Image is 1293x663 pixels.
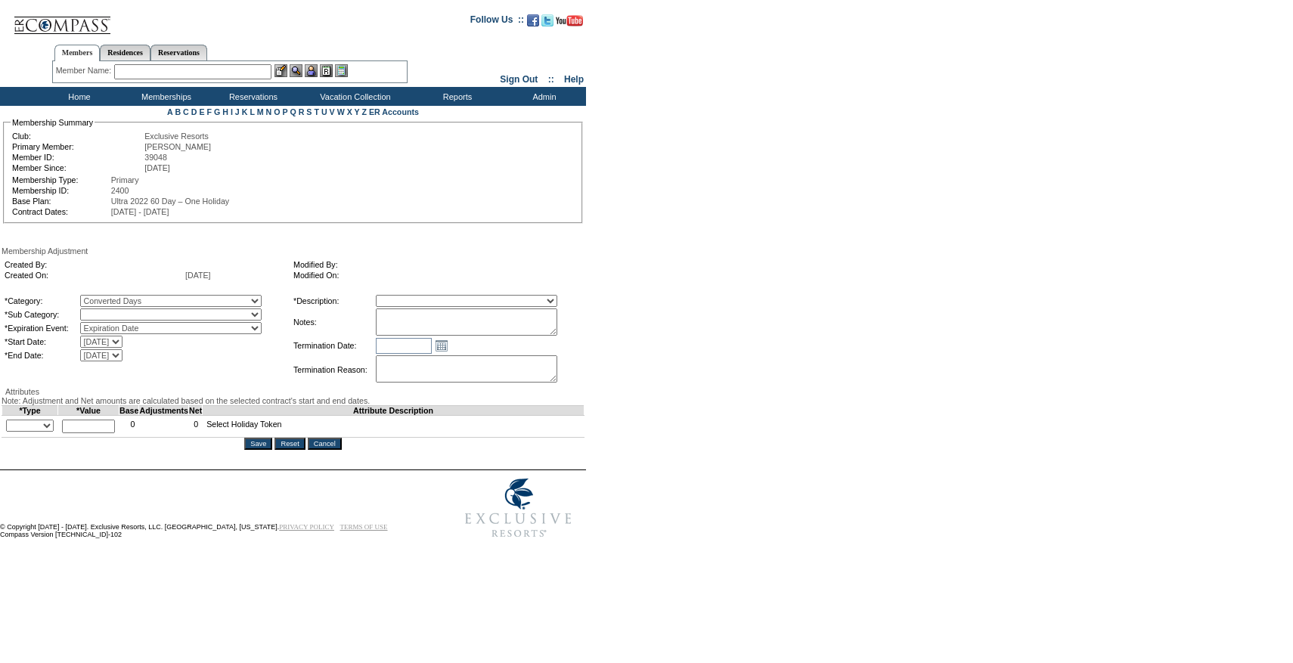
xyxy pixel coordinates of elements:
[299,107,305,116] a: R
[175,107,181,116] a: B
[499,87,586,106] td: Admin
[335,64,348,77] img: b_calculator.gif
[274,64,287,77] img: b_edit.gif
[321,107,327,116] a: U
[13,4,111,35] img: Compass Home
[541,19,553,28] a: Follow us on Twitter
[320,64,333,77] img: Reservations
[12,132,143,141] td: Club:
[11,118,95,127] legend: Membership Summary
[340,523,388,531] a: TERMS OF USE
[231,107,233,116] a: I
[293,260,576,269] td: Modified By:
[139,406,189,416] td: Adjustments
[167,107,172,116] a: A
[189,406,203,416] td: Net
[203,416,584,438] td: Select Holiday Token
[337,107,345,116] a: W
[347,107,352,116] a: X
[5,336,79,348] td: *Start Date:
[121,87,208,106] td: Memberships
[208,87,295,106] td: Reservations
[556,19,583,28] a: Subscribe to our YouTube Channel
[293,355,374,384] td: Termination Reason:
[100,45,150,60] a: Residences
[295,87,412,106] td: Vacation Collection
[305,64,318,77] img: Impersonate
[214,107,220,116] a: G
[250,107,254,116] a: L
[279,523,334,531] a: PRIVACY POLICY
[144,163,170,172] span: [DATE]
[144,142,211,151] span: [PERSON_NAME]
[412,87,499,106] td: Reports
[54,45,101,61] a: Members
[2,246,584,256] div: Membership Adjustment
[266,107,272,116] a: N
[12,142,143,151] td: Primary Member:
[119,416,139,438] td: 0
[144,153,167,162] span: 39048
[290,107,296,116] a: Q
[244,438,272,450] input: Save
[119,406,139,416] td: Base
[12,197,110,206] td: Base Plan:
[12,186,110,195] td: Membership ID:
[5,260,184,269] td: Created By:
[274,107,280,116] a: O
[58,406,119,416] td: *Value
[369,107,419,116] a: ER Accounts
[2,396,584,405] div: Note: Adjustment and Net amounts are calculated based on the selected contract's start and end da...
[111,186,129,195] span: 2400
[293,308,374,336] td: Notes:
[500,74,538,85] a: Sign Out
[433,337,450,354] a: Open the calendar popup.
[5,322,79,334] td: *Expiration Event:
[12,163,143,172] td: Member Since:
[308,438,342,450] input: Cancel
[203,406,584,416] td: Attribute Description
[274,438,305,450] input: Reset
[564,74,584,85] a: Help
[185,271,211,280] span: [DATE]
[34,87,121,106] td: Home
[451,470,586,546] img: Exclusive Resorts
[199,107,204,116] a: E
[330,107,335,116] a: V
[242,107,248,116] a: K
[293,295,374,307] td: *Description:
[541,14,553,26] img: Follow us on Twitter
[293,337,374,354] td: Termination Date:
[257,107,264,116] a: M
[290,64,302,77] img: View
[361,107,367,116] a: Z
[556,15,583,26] img: Subscribe to our YouTube Channel
[56,64,114,77] div: Member Name:
[314,107,319,116] a: T
[548,74,554,85] span: ::
[144,132,209,141] span: Exclusive Resorts
[222,107,228,116] a: H
[183,107,189,116] a: C
[527,14,539,26] img: Become our fan on Facebook
[111,207,169,216] span: [DATE] - [DATE]
[12,207,110,216] td: Contract Dates:
[283,107,288,116] a: P
[12,153,143,162] td: Member ID:
[293,271,576,280] td: Modified On:
[5,295,79,307] td: *Category:
[12,175,110,184] td: Membership Type:
[111,197,229,206] span: Ultra 2022 60 Day – One Holiday
[5,349,79,361] td: *End Date:
[150,45,207,60] a: Reservations
[2,387,584,396] div: Attributes
[2,406,58,416] td: *Type
[527,19,539,28] a: Become our fan on Facebook
[206,107,212,116] a: F
[470,13,524,31] td: Follow Us ::
[111,175,139,184] span: Primary
[5,271,184,280] td: Created On:
[306,107,312,116] a: S
[191,107,197,116] a: D
[235,107,240,116] a: J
